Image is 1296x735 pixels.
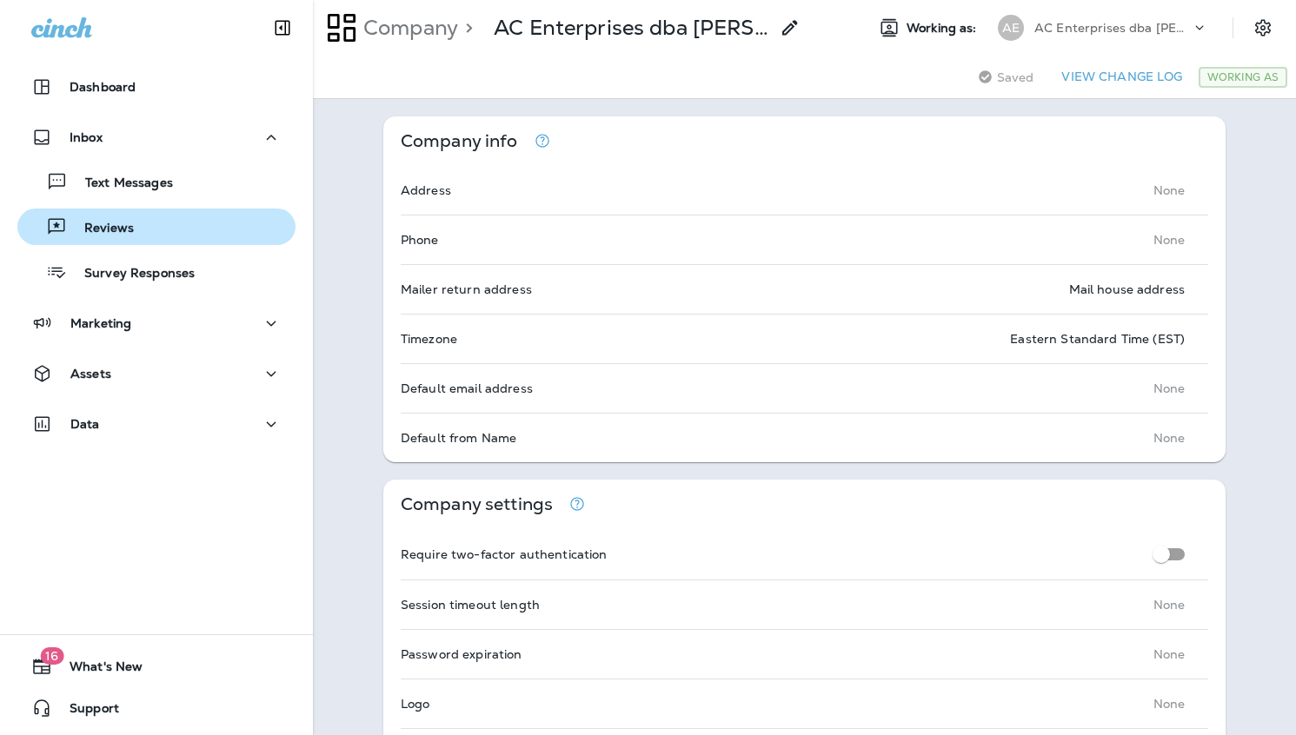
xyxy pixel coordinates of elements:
[70,417,100,431] p: Data
[1247,12,1279,43] button: Settings
[401,647,522,661] p: Password expiration
[401,697,430,711] p: Logo
[1153,598,1186,612] p: None
[70,80,136,94] p: Dashboard
[17,70,296,104] button: Dashboard
[1153,697,1186,711] p: None
[1153,381,1186,395] p: None
[401,233,439,247] p: Phone
[1054,63,1189,90] button: View Change Log
[52,659,143,680] span: What's New
[17,306,296,341] button: Marketing
[401,598,540,612] p: Session timeout length
[401,381,533,395] p: Default email address
[17,163,296,200] button: Text Messages
[1153,431,1186,445] p: None
[356,15,458,41] p: Company
[1153,183,1186,197] p: None
[70,316,131,330] p: Marketing
[401,547,608,561] p: Require two-factor authentication
[67,266,195,282] p: Survey Responses
[17,209,296,245] button: Reviews
[907,21,980,36] span: Working as:
[401,282,532,296] p: Mailer return address
[17,407,296,441] button: Data
[401,183,451,197] p: Address
[401,332,457,346] p: Timezone
[1069,282,1186,296] p: Mail house address
[401,497,553,512] p: Company settings
[70,130,103,144] p: Inbox
[401,134,518,149] p: Company info
[17,120,296,155] button: Inbox
[1010,332,1185,346] p: Eastern Standard Time (EST)
[1153,647,1186,661] p: None
[401,431,516,445] p: Default from Name
[494,15,769,41] div: AC Enterprises dba Jiffy Lube
[997,70,1034,84] span: Saved
[17,691,296,725] button: Support
[70,367,111,381] p: Assets
[1153,233,1186,247] p: None
[17,649,296,684] button: 16What's New
[1034,21,1191,35] p: AC Enterprises dba [PERSON_NAME]
[68,175,173,192] p: Text Messages
[17,356,296,391] button: Assets
[1199,67,1287,88] div: Working As
[258,10,307,45] button: Collapse Sidebar
[67,221,134,237] p: Reviews
[17,254,296,290] button: Survey Responses
[52,701,119,722] span: Support
[40,647,63,665] span: 16
[458,15,473,41] p: >
[998,15,1024,41] div: AE
[494,15,769,41] p: AC Enterprises dba [PERSON_NAME]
